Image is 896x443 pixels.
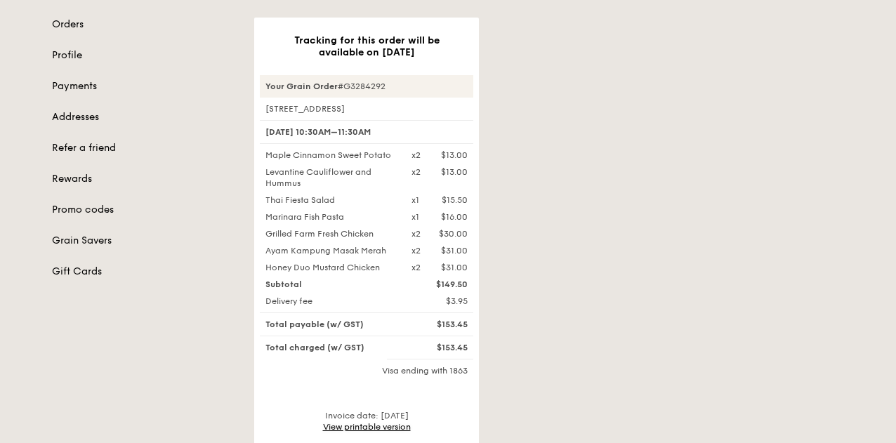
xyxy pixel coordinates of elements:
div: $31.00 [441,262,468,273]
div: x2 [411,262,421,273]
div: Marinara Fish Pasta [257,211,403,223]
div: x1 [411,194,419,206]
a: Promo codes [52,203,237,217]
div: x2 [411,245,421,256]
div: Maple Cinnamon Sweet Potato [257,150,403,161]
a: Gift Cards [52,265,237,279]
a: Refer a friend [52,141,237,155]
div: $3.95 [403,296,476,307]
div: $15.50 [442,194,468,206]
div: x2 [411,166,421,178]
div: [STREET_ADDRESS] [260,103,473,114]
div: $149.50 [403,279,476,290]
div: $153.45 [403,342,476,353]
div: x2 [411,150,421,161]
a: Addresses [52,110,237,124]
strong: Your Grain Order [265,81,338,91]
a: View printable version [323,422,411,432]
div: $13.00 [441,166,468,178]
a: Rewards [52,172,237,186]
div: $16.00 [441,211,468,223]
div: $153.45 [403,319,476,330]
h3: Tracking for this order will be available on [DATE] [277,34,456,58]
div: $31.00 [441,245,468,256]
span: Total payable (w/ GST) [265,319,364,329]
div: Subtotal [257,279,403,290]
div: Invoice date: [DATE] [260,410,473,432]
a: Profile [52,48,237,62]
div: Grilled Farm Fresh Chicken [257,228,403,239]
div: Total charged (w/ GST) [257,342,403,353]
a: Payments [52,79,237,93]
div: Thai Fiesta Salad [257,194,403,206]
div: Visa ending with 1863 [260,365,473,376]
div: $13.00 [441,150,468,161]
div: #G3284292 [260,75,473,98]
div: $30.00 [439,228,468,239]
a: Grain Savers [52,234,237,248]
div: [DATE] 10:30AM–11:30AM [260,120,473,144]
div: Honey Duo Mustard Chicken [257,262,403,273]
a: Orders [52,18,237,32]
div: x1 [411,211,419,223]
div: Delivery fee [257,296,403,307]
div: x2 [411,228,421,239]
div: Ayam Kampung Masak Merah [257,245,403,256]
div: Levantine Cauliflower and Hummus [257,166,403,189]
